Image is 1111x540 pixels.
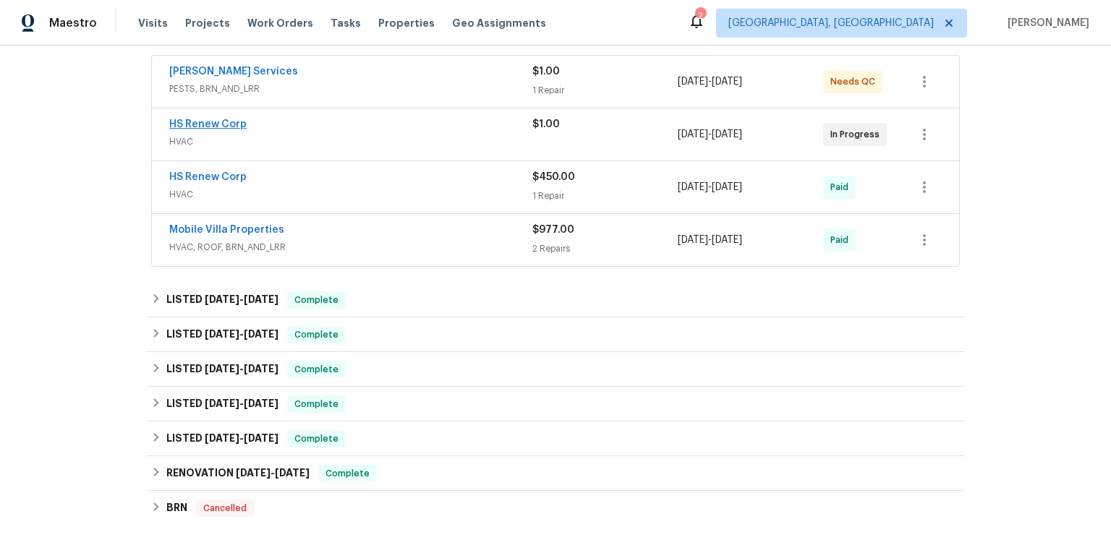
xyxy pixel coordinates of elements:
span: HVAC [169,134,532,149]
span: $450.00 [532,172,575,182]
h6: RENOVATION [166,465,310,482]
span: - [205,364,278,374]
span: [DATE] [244,398,278,408]
span: Paid [830,180,854,194]
span: [DATE] [205,329,239,339]
a: HS Renew Corp [169,119,247,129]
span: [GEOGRAPHIC_DATA], [GEOGRAPHIC_DATA] [728,16,934,30]
span: - [678,180,742,194]
span: [DATE] [205,364,239,374]
span: $1.00 [532,119,560,129]
span: - [678,127,742,142]
span: [DATE] [678,182,708,192]
div: RENOVATION [DATE]-[DATE]Complete [147,456,964,491]
span: - [205,329,278,339]
div: 1 Repair [532,83,678,98]
div: LISTED [DATE]-[DATE]Complete [147,283,964,317]
h6: LISTED [166,291,278,309]
span: HVAC [169,187,532,202]
a: [PERSON_NAME] Services [169,67,298,77]
span: HVAC, ROOF, BRN_AND_LRR [169,240,532,254]
span: - [678,233,742,247]
span: - [205,294,278,304]
span: Paid [830,233,854,247]
div: LISTED [DATE]-[DATE]Complete [147,352,964,387]
span: [DATE] [244,433,278,443]
div: 2 [695,9,705,23]
span: $1.00 [532,67,560,77]
div: LISTED [DATE]-[DATE]Complete [147,421,964,456]
span: - [205,433,278,443]
span: PESTS, BRN_AND_LRR [169,82,532,96]
span: Cancelled [197,501,252,515]
span: Complete [289,327,344,342]
span: Visits [138,16,168,30]
div: LISTED [DATE]-[DATE]Complete [147,317,964,352]
span: [DATE] [678,129,708,140]
span: Complete [289,397,344,411]
span: Maestro [49,16,97,30]
span: [DATE] [244,364,278,374]
span: Properties [378,16,435,30]
span: [DATE] [205,398,239,408]
span: [DATE] [205,294,239,304]
span: [DATE] [712,235,742,245]
h6: LISTED [166,326,278,343]
span: [PERSON_NAME] [1002,16,1089,30]
span: Tasks [331,18,361,28]
div: 2 Repairs [532,241,678,256]
span: - [678,74,742,89]
span: [DATE] [712,77,742,87]
span: In Progress [830,127,885,142]
span: [DATE] [244,329,278,339]
div: LISTED [DATE]-[DATE]Complete [147,387,964,421]
span: [DATE] [712,182,742,192]
span: Complete [320,466,375,481]
h6: LISTED [166,395,278,413]
span: $977.00 [532,225,574,235]
span: [DATE] [244,294,278,304]
h6: LISTED [166,361,278,378]
span: [DATE] [236,468,271,478]
span: Geo Assignments [452,16,546,30]
span: Complete [289,432,344,446]
span: Projects [185,16,230,30]
span: Work Orders [247,16,313,30]
h6: LISTED [166,430,278,447]
div: 1 Repair [532,189,678,203]
span: - [236,468,310,478]
span: - [205,398,278,408]
span: [DATE] [678,77,708,87]
span: Complete [289,293,344,307]
span: Needs QC [830,74,881,89]
span: [DATE] [205,433,239,443]
span: Complete [289,362,344,377]
span: [DATE] [275,468,310,478]
h6: BRN [166,500,187,517]
span: [DATE] [678,235,708,245]
a: Mobile Villa Properties [169,225,284,235]
span: [DATE] [712,129,742,140]
div: BRN Cancelled [147,491,964,526]
a: HS Renew Corp [169,172,247,182]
